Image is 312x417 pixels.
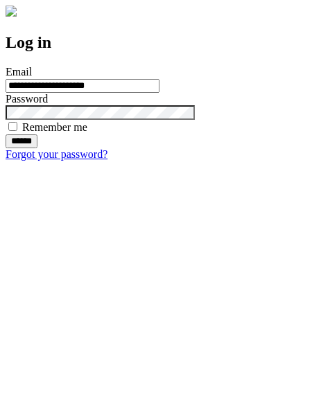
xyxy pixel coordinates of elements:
label: Remember me [22,121,87,133]
label: Password [6,93,48,105]
img: logo-4e3dc11c47720685a147b03b5a06dd966a58ff35d612b21f08c02c0306f2b779.png [6,6,17,17]
h2: Log in [6,33,306,52]
label: Email [6,66,32,78]
a: Forgot your password? [6,148,107,160]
